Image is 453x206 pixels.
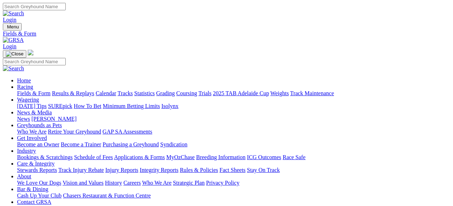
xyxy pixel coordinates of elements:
a: Schedule of Fees [74,154,113,160]
a: Minimum Betting Limits [103,103,160,109]
div: Wagering [17,103,450,109]
a: Coursing [176,90,197,96]
div: Get Involved [17,141,450,148]
a: Become an Owner [17,141,59,147]
input: Search [3,58,66,65]
a: Cash Up Your Club [17,193,61,199]
a: Contact GRSA [17,199,51,205]
a: GAP SA Assessments [103,129,152,135]
a: Calendar [96,90,116,96]
img: GRSA [3,37,24,43]
a: Fact Sheets [220,167,246,173]
a: Rules & Policies [180,167,218,173]
a: Breeding Information [196,154,246,160]
a: Get Involved [17,135,47,141]
a: Vision and Values [63,180,103,186]
a: Applications & Forms [114,154,165,160]
a: Home [17,77,31,83]
div: About [17,180,450,186]
a: Grading [156,90,175,96]
div: Racing [17,90,450,97]
a: Weights [270,90,289,96]
div: Care & Integrity [17,167,450,173]
a: Strategic Plan [173,180,205,186]
a: Purchasing a Greyhound [103,141,159,147]
a: News [17,116,30,122]
a: Fields & Form [17,90,50,96]
a: Syndication [160,141,187,147]
a: Track Injury Rebate [58,167,104,173]
a: MyOzChase [166,154,195,160]
a: Who We Are [142,180,172,186]
img: Close [6,51,23,57]
a: Care & Integrity [17,161,55,167]
a: Racing [17,84,33,90]
a: Login [3,17,16,23]
a: Integrity Reports [140,167,178,173]
a: Stewards Reports [17,167,57,173]
input: Search [3,3,66,10]
div: Industry [17,154,450,161]
img: logo-grsa-white.png [28,50,33,55]
a: About [17,173,31,179]
a: Greyhounds as Pets [17,122,62,128]
a: [DATE] Tips [17,103,47,109]
a: Fields & Form [3,31,450,37]
a: Trials [198,90,211,96]
a: [PERSON_NAME] [31,116,76,122]
div: Greyhounds as Pets [17,129,450,135]
a: Who We Are [17,129,47,135]
a: Wagering [17,97,39,103]
img: Search [3,65,24,72]
a: Isolynx [161,103,178,109]
div: Bar & Dining [17,193,450,199]
a: Industry [17,148,36,154]
a: Privacy Policy [206,180,239,186]
a: Bookings & Scratchings [17,154,72,160]
a: Results & Replays [52,90,94,96]
a: ICG Outcomes [247,154,281,160]
a: Login [3,43,16,49]
a: We Love Our Dogs [17,180,61,186]
a: News & Media [17,109,52,115]
button: Toggle navigation [3,23,22,31]
a: Bar & Dining [17,186,48,192]
a: Retire Your Greyhound [48,129,101,135]
a: SUREpick [48,103,72,109]
span: Menu [7,24,19,29]
a: Tracks [118,90,133,96]
a: History [105,180,122,186]
a: Stay On Track [247,167,280,173]
a: Track Maintenance [290,90,334,96]
a: Become a Trainer [61,141,101,147]
button: Toggle navigation [3,50,26,58]
a: How To Bet [74,103,102,109]
a: Chasers Restaurant & Function Centre [63,193,151,199]
a: Race Safe [282,154,305,160]
a: Injury Reports [105,167,138,173]
img: Search [3,10,24,17]
a: Careers [123,180,141,186]
a: Statistics [134,90,155,96]
div: News & Media [17,116,450,122]
a: 2025 TAB Adelaide Cup [213,90,269,96]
